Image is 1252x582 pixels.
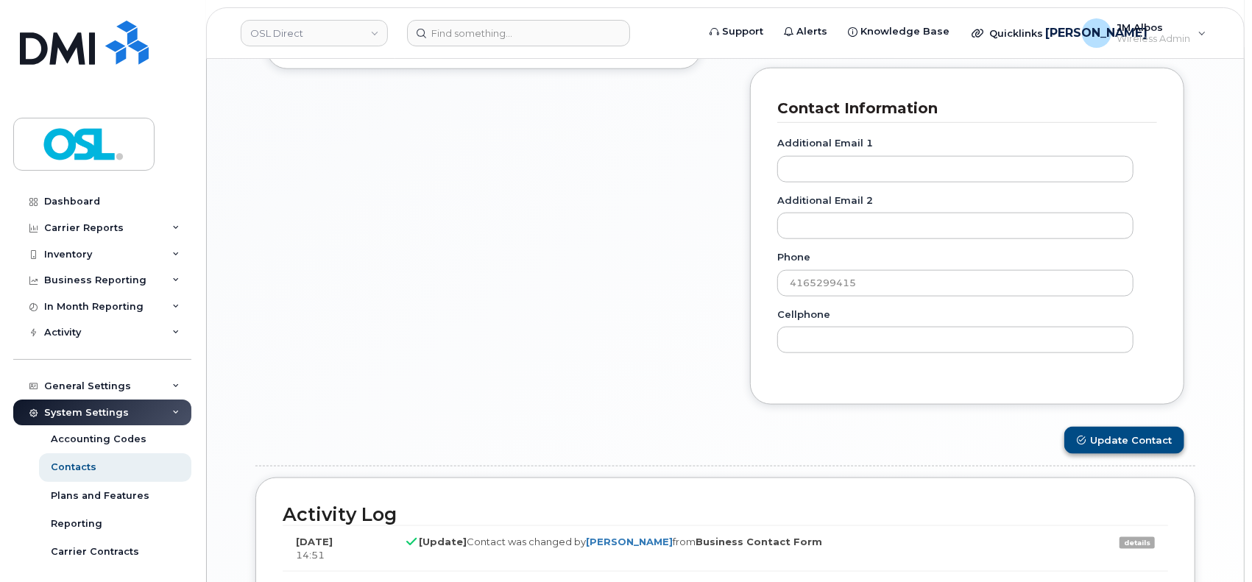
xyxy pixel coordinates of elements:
[777,99,1146,118] h3: Contact Information
[1117,21,1191,33] span: JM Albos
[989,27,1043,39] span: Quicklinks
[283,505,1168,525] h2: Activity Log
[296,536,333,547] strong: [DATE]
[296,549,325,561] span: 14:51
[796,24,827,39] span: Alerts
[774,17,838,46] a: Alerts
[1117,33,1191,45] span: Wireless Admin
[777,136,873,150] label: Additional email 1
[777,194,873,207] label: Additional email 2
[407,20,630,46] input: Find something...
[699,17,774,46] a: Support
[777,308,830,322] label: Cellphone
[1120,537,1155,549] a: details
[722,24,763,39] span: Support
[393,525,1081,571] td: Contact was changed by from
[241,20,388,46] a: OSL Direct
[1064,427,1184,454] button: Update Contact
[777,250,810,264] label: Phone
[1045,24,1147,42] span: [PERSON_NAME]
[696,536,822,547] strong: Business Contact Form
[838,17,960,46] a: Knowledge Base
[586,536,673,547] a: [PERSON_NAME]
[419,536,467,547] strong: [Update]
[860,24,949,39] span: Knowledge Base
[1072,18,1217,48] div: JM Albos
[961,18,1069,48] div: Quicklinks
